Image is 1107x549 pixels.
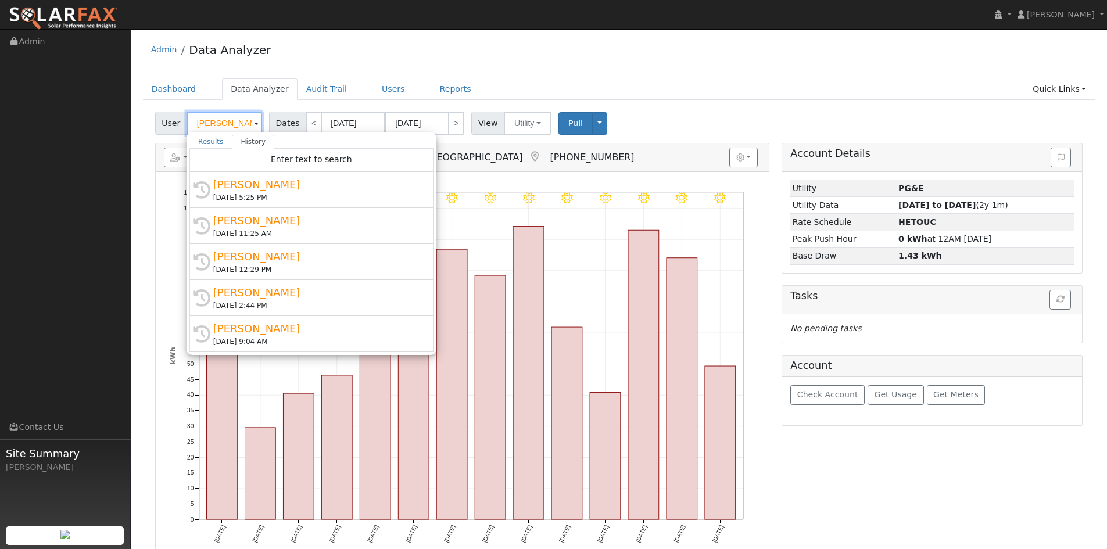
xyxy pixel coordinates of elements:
[213,300,420,311] div: [DATE] 2:44 PM
[193,253,210,271] i: History
[596,524,610,544] text: [DATE]
[790,180,896,197] td: Utility
[184,205,194,211] text: 100
[271,155,352,164] span: Enter text to search
[155,112,187,135] span: User
[189,135,232,149] a: Results
[790,290,1074,302] h5: Tasks
[298,78,356,100] a: Audit Trail
[193,325,210,343] i: History
[60,530,70,539] img: retrieve
[481,524,495,544] text: [DATE]
[443,524,456,544] text: [DATE]
[283,393,314,519] rect: onclick=""
[1027,10,1095,19] span: [PERSON_NAME]
[151,45,177,54] a: Admin
[431,78,480,100] a: Reports
[528,151,541,163] a: Map
[637,192,649,204] i: 8/15 - Clear
[790,247,896,264] td: Base Draw
[550,152,635,163] span: [PHONE_NUMBER]
[551,327,582,519] rect: onclick=""
[513,227,544,520] rect: onclick=""
[1051,148,1071,167] button: Issue History
[190,501,194,507] text: 5
[898,200,1008,210] span: (2y 1m)
[187,408,194,414] text: 35
[475,275,506,519] rect: onclick=""
[213,192,420,203] div: [DATE] 5:25 PM
[193,181,210,199] i: History
[711,524,725,544] text: [DATE]
[471,112,504,135] span: View
[187,376,194,383] text: 45
[448,112,464,135] a: >
[628,230,659,519] rect: onclick=""
[187,454,194,461] text: 20
[9,6,118,31] img: SolarFax
[485,192,496,204] i: 8/11 - Clear
[6,446,124,461] span: Site Summary
[269,112,306,135] span: Dates
[599,192,611,204] i: 8/14 - Clear
[213,213,420,228] div: [PERSON_NAME]
[193,217,210,235] i: History
[790,197,896,214] td: Utility Data
[520,524,533,544] text: [DATE]
[213,177,420,192] div: [PERSON_NAME]
[790,360,832,371] h5: Account
[790,231,896,247] td: Peak Push Hour
[143,78,205,100] a: Dashboard
[635,524,648,544] text: [DATE]
[1024,78,1095,100] a: Quick Links
[927,385,986,405] button: Get Meters
[398,222,429,520] rect: onclick=""
[213,321,420,336] div: [PERSON_NAME]
[523,192,535,204] i: 8/12 - Clear
[206,320,237,519] rect: onclick=""
[561,192,573,204] i: 8/13 - Clear
[187,470,194,476] text: 15
[714,192,726,204] i: 8/17 - Clear
[404,524,418,544] text: [DATE]
[251,524,264,544] text: [DATE]
[306,112,322,135] a: <
[558,524,571,544] text: [DATE]
[184,189,194,196] text: 105
[232,135,274,149] a: History
[676,192,687,204] i: 8/16 - Clear
[790,324,861,333] i: No pending tasks
[797,390,858,399] span: Check Account
[898,251,942,260] strong: 1.43 kWh
[321,375,352,519] rect: onclick=""
[245,428,275,519] rect: onclick=""
[898,200,976,210] strong: [DATE] to [DATE]
[868,385,924,405] button: Get Usage
[213,285,420,300] div: [PERSON_NAME]
[169,347,177,364] text: kWh
[187,439,194,445] text: 25
[193,289,210,307] i: History
[222,78,298,100] a: Data Analyzer
[187,112,262,135] input: Select a User
[213,336,420,347] div: [DATE] 9:04 AM
[898,217,936,227] strong: S
[558,112,593,135] button: Pull
[187,423,194,429] text: 30
[213,228,420,239] div: [DATE] 11:25 AM
[189,43,271,57] a: Data Analyzer
[187,361,194,367] text: 50
[213,249,420,264] div: [PERSON_NAME]
[187,486,194,492] text: 10
[213,524,226,544] text: [DATE]
[213,264,420,275] div: [DATE] 12:29 PM
[187,392,194,399] text: 40
[898,184,924,193] strong: ID: 17189127, authorized: 08/18/25
[504,112,551,135] button: Utility
[590,393,621,520] rect: onclick=""
[790,385,865,405] button: Check Account
[373,78,414,100] a: Users
[933,390,979,399] span: Get Meters
[705,366,736,519] rect: onclick=""
[6,461,124,473] div: [PERSON_NAME]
